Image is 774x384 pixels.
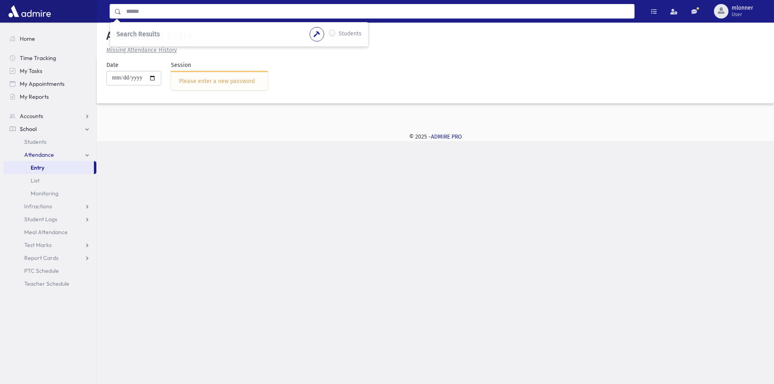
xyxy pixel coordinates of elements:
[6,3,53,19] img: AdmirePro
[3,213,96,226] a: Student Logs
[20,67,42,75] span: My Tasks
[31,190,58,197] span: Monitoring
[3,264,96,277] a: PTC Schedule
[431,133,462,140] a: ADMIRE PRO
[103,29,768,43] h5: Attendance Entry
[3,135,96,148] a: Students
[20,54,56,62] span: Time Tracking
[732,11,753,18] span: User
[103,47,177,54] a: Missing Attendance History
[110,133,761,141] div: © 2025 -
[3,110,96,122] a: Accounts
[20,93,49,100] span: My Reports
[24,254,58,262] span: Report Cards
[24,267,59,274] span: PTC Schedule
[3,161,94,174] a: Entry
[24,203,52,210] span: Infractions
[3,200,96,213] a: Infractions
[3,187,96,200] a: Monitoring
[24,138,46,145] span: Students
[20,112,43,120] span: Accounts
[3,90,96,103] a: My Reports
[3,174,96,187] a: List
[3,239,96,251] a: Test Marks
[3,77,96,90] a: My Appointments
[31,164,44,171] span: Entry
[106,47,177,54] u: Missing Attendance History
[20,125,37,133] span: School
[3,148,96,161] a: Attendance
[20,35,35,42] span: Home
[121,4,634,19] input: Search
[732,5,753,11] span: mlonner
[106,61,119,69] label: Date
[3,32,96,45] a: Home
[3,277,96,290] a: Teacher Schedule
[3,64,96,77] a: My Tasks
[24,151,54,158] span: Attendance
[339,29,362,39] label: Students
[31,177,40,184] span: List
[24,280,69,287] span: Teacher Schedule
[3,226,96,239] a: Meal Attendance
[3,251,96,264] a: Report Cards
[117,30,160,38] span: Search Results
[24,228,68,236] span: Meal Attendance
[3,52,96,64] a: Time Tracking
[24,241,52,249] span: Test Marks
[171,61,191,69] label: Session
[24,216,57,223] span: Student Logs
[20,80,64,87] span: My Appointments
[3,122,96,135] a: School
[179,77,260,85] div: Please enter a new password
